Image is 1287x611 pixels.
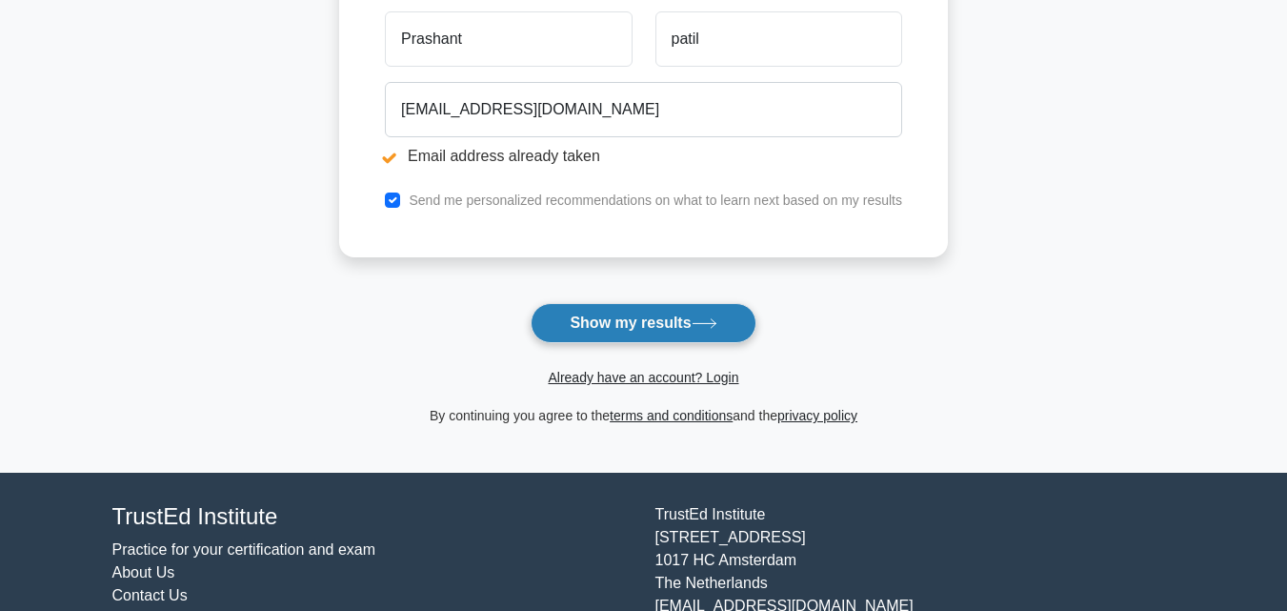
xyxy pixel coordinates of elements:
[655,11,902,67] input: Last name
[409,193,902,208] label: Send me personalized recommendations on what to learn next based on my results
[531,303,755,343] button: Show my results
[112,587,188,603] a: Contact Us
[112,541,376,558] a: Practice for your certification and exam
[385,11,632,67] input: First name
[328,404,959,427] div: By continuing you agree to the and the
[112,503,633,531] h4: TrustEd Institute
[385,145,902,168] li: Email address already taken
[548,370,738,385] a: Already have an account? Login
[385,82,902,137] input: Email
[610,408,733,423] a: terms and conditions
[112,564,175,580] a: About Us
[777,408,857,423] a: privacy policy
